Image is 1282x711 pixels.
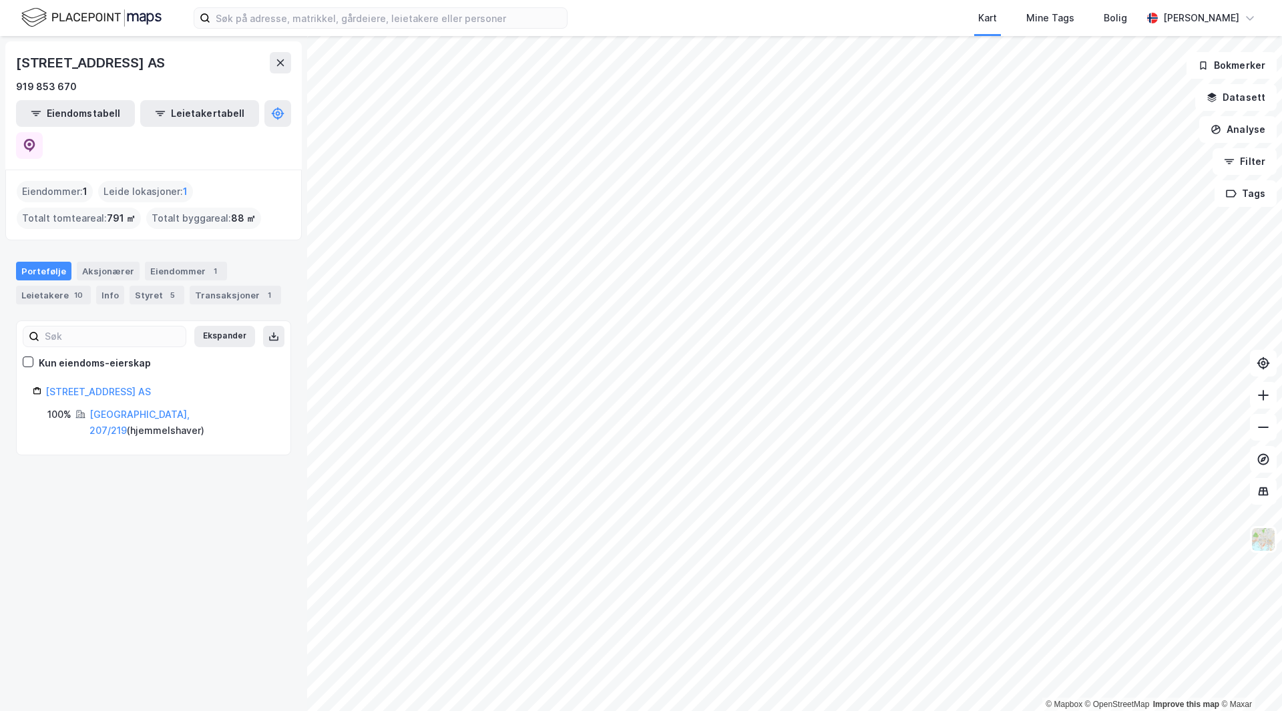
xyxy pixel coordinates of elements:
div: 10 [71,288,85,302]
input: Søk [39,326,186,346]
a: [STREET_ADDRESS] AS [45,386,151,397]
div: Totalt byggareal : [146,208,261,229]
a: Mapbox [1046,700,1082,709]
div: Mine Tags [1026,10,1074,26]
a: OpenStreetMap [1085,700,1150,709]
div: ( hjemmelshaver ) [89,407,274,439]
div: Info [96,286,124,304]
span: 791 ㎡ [107,210,136,226]
button: Datasett [1195,84,1277,111]
div: 1 [262,288,276,302]
div: Kun eiendoms-eierskap [39,355,151,371]
div: [PERSON_NAME] [1163,10,1239,26]
span: 1 [83,184,87,200]
div: Transaksjoner [190,286,281,304]
div: Bolig [1104,10,1127,26]
button: Ekspander [194,326,255,347]
img: Z [1251,527,1276,552]
div: 100% [47,407,71,423]
div: Totalt tomteareal : [17,208,141,229]
div: Portefølje [16,262,71,280]
div: 5 [166,288,179,302]
div: Kontrollprogram for chat [1215,647,1282,711]
div: Eiendommer [145,262,227,280]
div: Kart [978,10,997,26]
div: Eiendommer : [17,181,93,202]
button: Filter [1213,148,1277,175]
button: Analyse [1199,116,1277,143]
span: 1 [183,184,188,200]
button: Eiendomstabell [16,100,135,127]
span: 88 ㎡ [231,210,256,226]
div: Leietakere [16,286,91,304]
button: Tags [1215,180,1277,207]
a: Improve this map [1153,700,1219,709]
div: [STREET_ADDRESS] AS [16,52,168,73]
div: Aksjonærer [77,262,140,280]
a: [GEOGRAPHIC_DATA], 207/219 [89,409,190,436]
input: Søk på adresse, matrikkel, gårdeiere, leietakere eller personer [210,8,567,28]
div: Styret [130,286,184,304]
iframe: Chat Widget [1215,647,1282,711]
button: Leietakertabell [140,100,259,127]
button: Bokmerker [1187,52,1277,79]
img: logo.f888ab2527a4732fd821a326f86c7f29.svg [21,6,162,29]
div: Leide lokasjoner : [98,181,193,202]
div: 1 [208,264,222,278]
div: 919 853 670 [16,79,77,95]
